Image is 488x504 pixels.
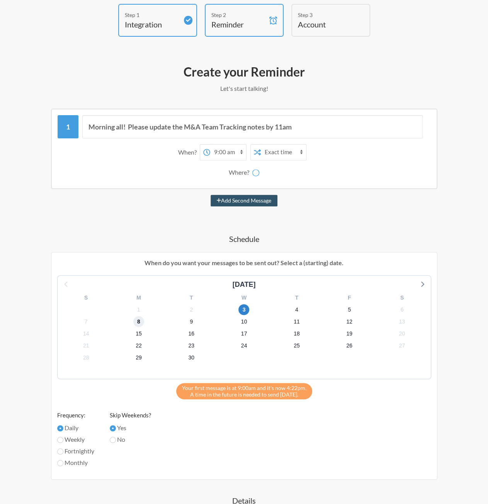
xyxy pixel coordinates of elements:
[211,195,277,206] button: Add Second Message
[218,292,270,304] div: W
[238,329,249,339] span: Friday, October 17, 2025
[82,115,423,138] input: Message
[211,19,265,30] h4: Reminder
[57,425,63,431] input: Daily
[344,316,355,327] span: Sunday, October 12, 2025
[176,383,312,399] div: A time in the future is needed to send [DATE].
[125,19,179,30] h4: Integration
[112,292,165,304] div: M
[23,64,465,80] h2: Create your Reminder
[230,279,259,290] div: [DATE]
[110,411,151,420] label: Skip Weekends?
[238,316,249,327] span: Friday, October 10, 2025
[396,341,407,351] span: Monday, October 27, 2025
[133,329,144,339] span: Wednesday, October 15, 2025
[57,458,94,467] label: Monthly
[81,329,92,339] span: Tuesday, October 14, 2025
[57,411,94,420] label: Frequency:
[60,292,112,304] div: S
[270,292,323,304] div: T
[23,84,465,93] p: Let's start talking!
[344,341,355,351] span: Sunday, October 26, 2025
[298,19,352,30] h4: Account
[238,304,249,315] span: Friday, October 3, 2025
[291,329,302,339] span: Saturday, October 18, 2025
[125,11,179,19] div: Step 1
[211,11,265,19] div: Step 2
[186,329,197,339] span: Thursday, October 16, 2025
[165,292,218,304] div: T
[344,329,355,339] span: Sunday, October 19, 2025
[133,352,144,363] span: Wednesday, October 29, 2025
[344,304,355,315] span: Sunday, October 5, 2025
[396,316,407,327] span: Monday, October 13, 2025
[178,144,200,160] div: When?
[57,437,63,443] input: Weekly
[396,329,407,339] span: Monday, October 20, 2025
[57,423,94,432] label: Daily
[186,341,197,351] span: Thursday, October 23, 2025
[298,11,352,19] div: Step 3
[133,316,144,327] span: Wednesday, October 8, 2025
[186,304,197,315] span: Thursday, October 2, 2025
[229,164,252,180] div: Where?
[81,341,92,351] span: Tuesday, October 21, 2025
[133,341,144,351] span: Wednesday, October 22, 2025
[57,446,94,456] label: Fortnightly
[57,460,63,466] input: Monthly
[110,423,151,432] label: Yes
[133,304,144,315] span: Wednesday, October 1, 2025
[110,425,116,431] input: Yes
[81,316,92,327] span: Tuesday, October 7, 2025
[110,435,151,444] label: No
[182,385,306,391] span: Your first message is at 9:00am and it's now 4:22pm.
[23,233,465,244] h4: Schedule
[186,352,197,363] span: Thursday, October 30, 2025
[291,316,302,327] span: Saturday, October 11, 2025
[110,437,116,443] input: No
[376,292,428,304] div: S
[323,292,376,304] div: F
[57,435,94,444] label: Weekly
[238,341,249,351] span: Friday, October 24, 2025
[396,304,407,315] span: Monday, October 6, 2025
[81,352,92,363] span: Tuesday, October 28, 2025
[186,316,197,327] span: Thursday, October 9, 2025
[57,258,431,267] p: When do you want your messages to be sent out? Select a (starting) date.
[291,341,302,351] span: Saturday, October 25, 2025
[57,448,63,455] input: Fortnightly
[291,304,302,315] span: Saturday, October 4, 2025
